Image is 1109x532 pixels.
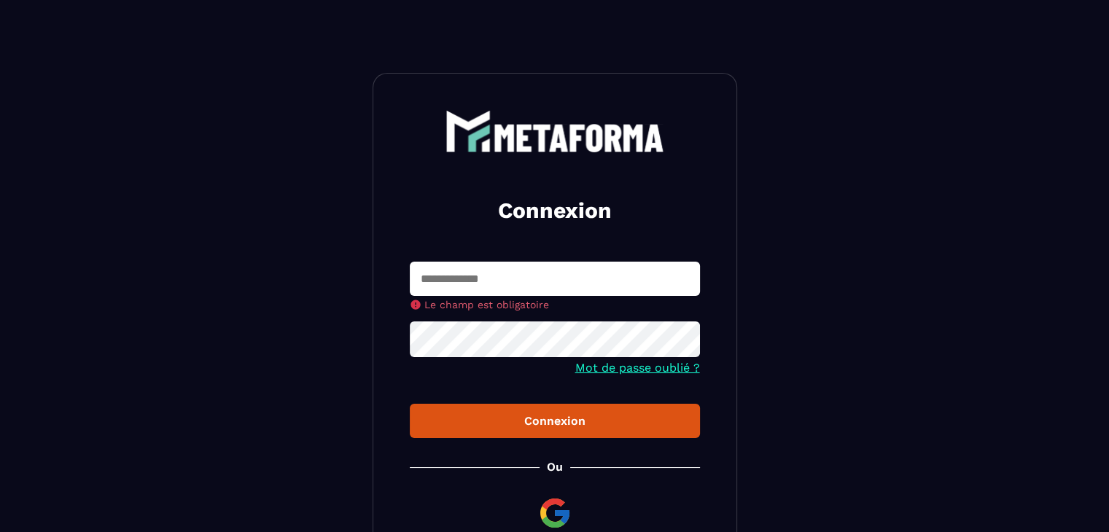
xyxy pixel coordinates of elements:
span: Le champ est obligatoire [424,299,549,310]
p: Ou [547,460,563,474]
h2: Connexion [427,196,682,225]
a: Mot de passe oublié ? [575,361,700,375]
a: logo [410,110,700,152]
div: Connexion [421,414,688,428]
button: Connexion [410,404,700,438]
img: google [537,496,572,531]
img: logo [445,110,664,152]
